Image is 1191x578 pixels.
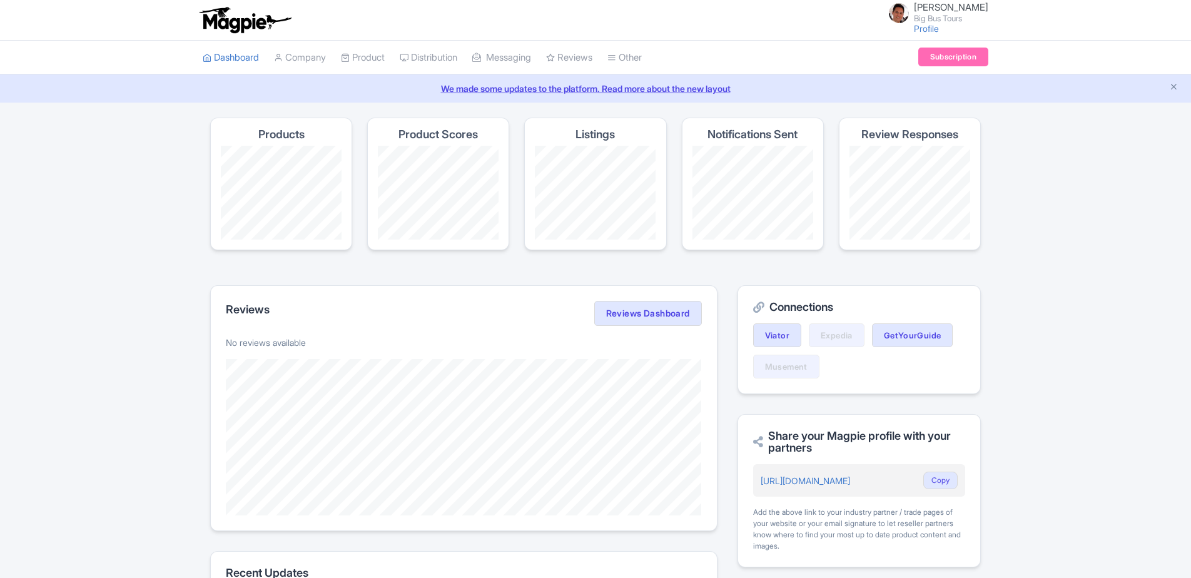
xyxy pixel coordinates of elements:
button: Close announcement [1169,81,1178,95]
p: No reviews available [226,336,702,349]
h2: Reviews [226,303,270,316]
a: Profile [914,23,939,34]
a: Viator [753,323,801,347]
a: Messaging [472,41,531,75]
h4: Listings [575,128,615,141]
div: Add the above link to your industry partner / trade pages of your website or your email signature... [753,507,965,552]
h4: Review Responses [861,128,958,141]
a: [URL][DOMAIN_NAME] [761,475,850,486]
a: Musement [753,355,819,378]
span: [PERSON_NAME] [914,1,988,13]
a: We made some updates to the platform. Read more about the new layout [8,82,1183,95]
h2: Share your Magpie profile with your partners [753,430,965,455]
small: Big Bus Tours [914,14,988,23]
h4: Notifications Sent [707,128,798,141]
a: GetYourGuide [872,323,953,347]
a: Subscription [918,48,988,66]
h4: Products [258,128,305,141]
a: Product [341,41,385,75]
a: Expedia [809,323,864,347]
a: Other [607,41,642,75]
img: logo-ab69f6fb50320c5b225c76a69d11143b.png [196,6,293,34]
img: ww8ahpxye42srrrugrao.jpg [889,3,909,23]
a: Reviews Dashboard [594,301,702,326]
a: Distribution [400,41,457,75]
a: Company [274,41,326,75]
a: [PERSON_NAME] Big Bus Tours [881,3,988,23]
h4: Product Scores [398,128,478,141]
a: Reviews [546,41,592,75]
a: Dashboard [203,41,259,75]
button: Copy [923,472,958,489]
h2: Connections [753,301,965,313]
